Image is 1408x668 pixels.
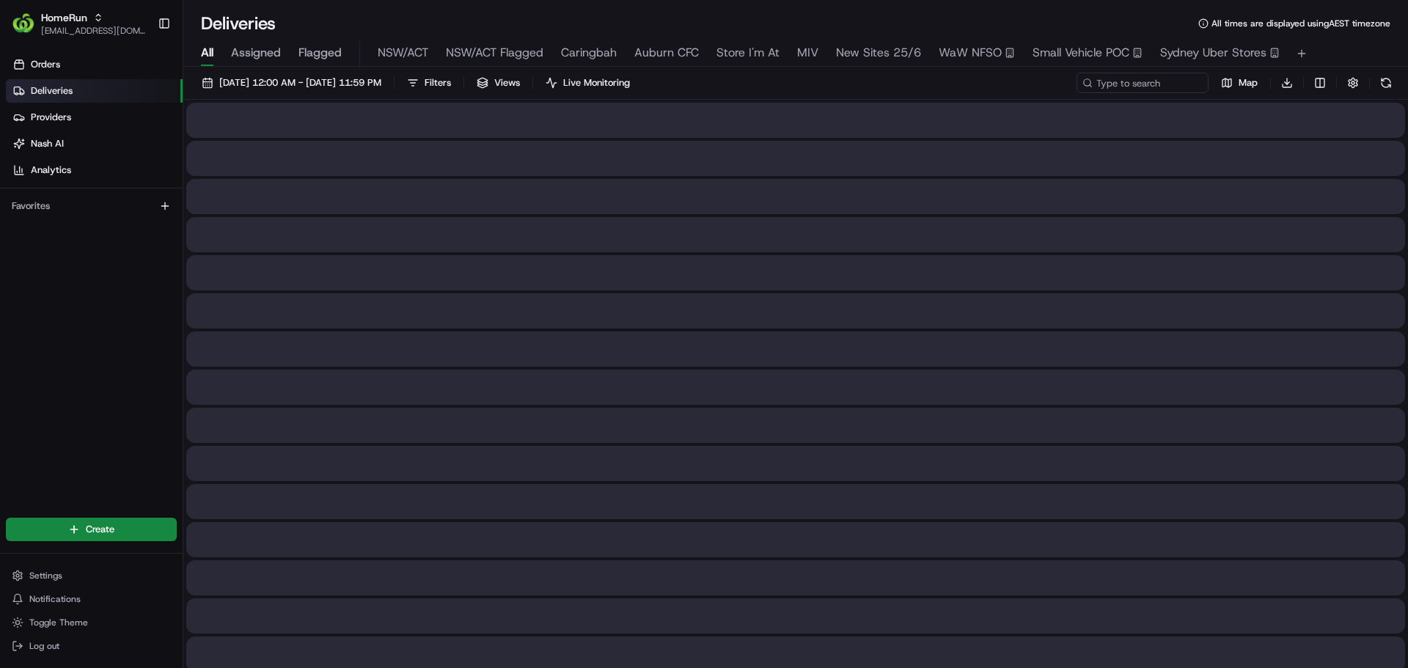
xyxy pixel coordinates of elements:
[29,640,59,652] span: Log out
[425,76,451,89] span: Filters
[6,589,177,609] button: Notifications
[31,84,73,98] span: Deliveries
[446,44,543,62] span: NSW/ACT Flagged
[1239,76,1258,89] span: Map
[716,44,780,62] span: Store I'm At
[6,106,183,129] a: Providers
[195,73,388,93] button: [DATE] 12:00 AM - [DATE] 11:59 PM
[563,76,630,89] span: Live Monitoring
[12,12,35,35] img: HomeRun
[201,12,276,35] h1: Deliveries
[1033,44,1129,62] span: Small Vehicle POC
[6,565,177,586] button: Settings
[561,44,617,62] span: Caringbah
[219,76,381,89] span: [DATE] 12:00 AM - [DATE] 11:59 PM
[6,79,183,103] a: Deliveries
[6,636,177,656] button: Log out
[6,194,177,218] div: Favorites
[539,73,637,93] button: Live Monitoring
[31,111,71,124] span: Providers
[31,164,71,177] span: Analytics
[634,44,699,62] span: Auburn CFC
[1376,73,1396,93] button: Refresh
[797,44,818,62] span: MIV
[6,518,177,541] button: Create
[29,617,88,628] span: Toggle Theme
[6,132,183,155] a: Nash AI
[6,53,183,76] a: Orders
[836,44,921,62] span: New Sites 25/6
[231,44,281,62] span: Assigned
[201,44,213,62] span: All
[86,523,114,536] span: Create
[29,593,81,605] span: Notifications
[1077,73,1209,93] input: Type to search
[298,44,342,62] span: Flagged
[400,73,458,93] button: Filters
[6,612,177,633] button: Toggle Theme
[41,25,146,37] button: [EMAIL_ADDRESS][DOMAIN_NAME]
[1160,44,1266,62] span: Sydney Uber Stores
[6,6,152,41] button: HomeRunHomeRun[EMAIL_ADDRESS][DOMAIN_NAME]
[470,73,527,93] button: Views
[31,137,64,150] span: Nash AI
[29,570,62,581] span: Settings
[939,44,1002,62] span: WaW NFSO
[1214,73,1264,93] button: Map
[1211,18,1390,29] span: All times are displayed using AEST timezone
[494,76,520,89] span: Views
[41,10,87,25] button: HomeRun
[6,158,183,182] a: Analytics
[378,44,428,62] span: NSW/ACT
[31,58,60,71] span: Orders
